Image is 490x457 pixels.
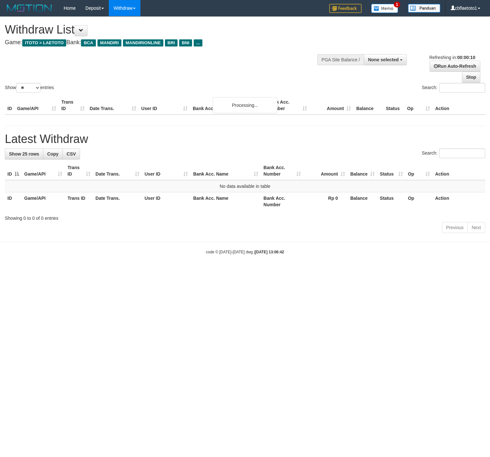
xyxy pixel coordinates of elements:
[462,72,480,83] a: Stop
[65,162,93,180] th: Trans ID: activate to sort column ascending
[467,222,485,233] a: Next
[139,96,190,115] th: User ID
[213,97,277,113] div: Processing...
[59,96,87,115] th: Trans ID
[81,39,96,46] span: BCA
[87,96,139,115] th: Date Trans.
[303,192,348,211] th: Rp 0
[15,96,59,115] th: Game/API
[405,192,433,211] th: Op
[364,54,407,65] button: None selected
[5,148,43,159] a: Show 25 rows
[22,162,65,180] th: Game/API: activate to sort column ascending
[317,54,364,65] div: PGA Site Balance /
[348,192,377,211] th: Balance
[433,96,485,115] th: Action
[329,4,362,13] img: Feedback.jpg
[383,96,404,115] th: Status
[371,4,398,13] img: Button%20Memo.svg
[190,96,265,115] th: Bank Acc. Name
[62,148,80,159] a: CSV
[442,222,468,233] a: Previous
[123,39,163,46] span: MANDIRIONLINE
[5,180,485,192] td: No data available in table
[190,162,261,180] th: Bank Acc. Name: activate to sort column ascending
[5,39,320,46] h4: Game: Bank:
[142,192,191,211] th: User ID
[348,162,377,180] th: Balance: activate to sort column ascending
[66,151,76,157] span: CSV
[47,151,58,157] span: Copy
[439,83,485,93] input: Search:
[255,250,284,254] strong: [DATE] 13:06:42
[165,39,178,46] span: BRI
[194,39,202,46] span: ...
[142,162,191,180] th: User ID: activate to sort column ascending
[408,4,440,13] img: panduan.png
[5,212,485,221] div: Showing 0 to 0 of 0 entries
[206,250,284,254] small: code © [DATE]-[DATE] dwg |
[9,151,39,157] span: Show 25 rows
[404,96,433,115] th: Op
[5,3,54,13] img: MOTION_logo.png
[5,192,22,211] th: ID
[422,83,485,93] label: Search:
[16,83,40,93] select: Showentries
[394,2,401,7] span: 1
[93,162,142,180] th: Date Trans.: activate to sort column ascending
[433,162,485,180] th: Action
[422,148,485,158] label: Search:
[5,162,22,180] th: ID: activate to sort column descending
[261,192,303,211] th: Bank Acc. Number
[439,148,485,158] input: Search:
[22,39,66,46] span: ITOTO > LAETOTO
[368,57,399,62] span: None selected
[97,39,121,46] span: MANDIRI
[261,162,303,180] th: Bank Acc. Number: activate to sort column ascending
[430,61,480,72] a: Run Auto-Refresh
[377,192,405,211] th: Status
[179,39,192,46] span: BNI
[65,192,93,211] th: Trans ID
[457,55,475,60] strong: 00:00:10
[5,23,320,36] h1: Withdraw List
[5,133,485,146] h1: Latest Withdraw
[190,192,261,211] th: Bank Acc. Name
[310,96,354,115] th: Amount
[265,96,310,115] th: Bank Acc. Number
[5,96,15,115] th: ID
[429,55,475,60] span: Refreshing in:
[5,83,54,93] label: Show entries
[22,192,65,211] th: Game/API
[93,192,142,211] th: Date Trans.
[377,162,405,180] th: Status: activate to sort column ascending
[303,162,348,180] th: Amount: activate to sort column ascending
[353,96,383,115] th: Balance
[433,192,485,211] th: Action
[43,148,63,159] a: Copy
[405,162,433,180] th: Op: activate to sort column ascending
